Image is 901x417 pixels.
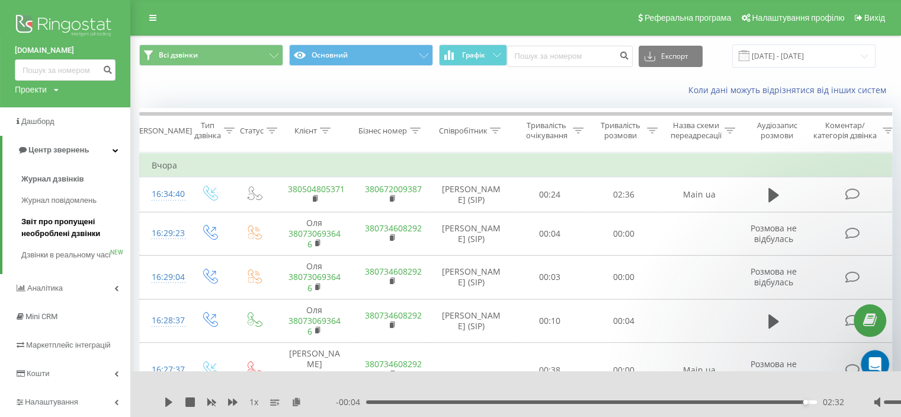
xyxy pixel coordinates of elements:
[28,145,89,154] span: Центр звернень
[152,183,175,206] div: 16:34:40
[276,256,353,300] td: Оля
[358,126,407,136] div: Бізнес номер
[748,120,806,141] div: Аудіозапис розмови
[27,284,63,292] span: Аналiтика
[25,312,57,321] span: Mini CRM
[365,183,422,195] a: 380672009387
[288,271,341,293] a: 380730693646
[21,249,110,261] span: Дзвінки в реальному часі
[513,177,587,212] td: 00:24
[194,120,221,141] div: Тип дзвінка
[365,266,422,277] a: 380734608292
[507,46,633,67] input: Пошук за номером
[249,396,258,408] span: 1 x
[240,126,264,136] div: Статус
[439,44,507,66] button: Графік
[15,59,116,81] input: Пошук за номером
[587,299,661,343] td: 00:04
[752,13,844,23] span: Налаштування профілю
[645,13,732,23] span: Реферальна програма
[15,12,116,42] img: Ringostat logo
[152,358,175,381] div: 16:27:37
[587,256,661,300] td: 00:00
[751,222,797,244] span: Розмова не відбулась
[661,177,738,212] td: Main ua
[132,126,192,136] div: [PERSON_NAME]
[276,212,353,256] td: Оля
[336,396,366,408] span: - 00:04
[21,117,54,126] span: Дашборд
[430,177,513,212] td: [PERSON_NAME] (SIP)
[823,396,844,408] span: 02:32
[152,222,175,245] div: 16:29:23
[152,309,175,332] div: 16:28:37
[21,168,130,190] a: Журнал дзвінків
[639,46,703,67] button: Експорт
[288,315,341,337] a: 380730693646
[288,370,341,391] a: 380638350380
[751,358,797,380] span: Розмова не відбулась
[21,173,84,185] span: Журнал дзвінків
[139,44,283,66] button: Всі дзвінки
[21,244,130,266] a: Дзвінки в реальному часіNEW
[21,190,130,211] a: Журнал повідомлень
[661,343,738,397] td: Main ua
[462,51,485,59] span: Графік
[810,120,880,141] div: Коментар/категорія дзвінка
[276,299,353,343] td: Оля
[513,256,587,300] td: 00:03
[15,44,116,56] a: [DOMAIN_NAME]
[671,120,722,141] div: Назва схеми переадресації
[276,343,353,397] td: [PERSON_NAME]
[365,358,422,370] a: 380734608292
[289,44,433,66] button: Основний
[597,120,644,141] div: Тривалість розмови
[751,266,797,288] span: Розмова не відбулась
[513,299,587,343] td: 00:10
[430,299,513,343] td: [PERSON_NAME] (SIP)
[803,400,808,405] div: Accessibility label
[523,120,570,141] div: Тривалість очікування
[288,228,341,250] a: 380730693646
[21,216,124,240] span: Звіт про пропущені необроблені дзвінки
[159,50,198,60] span: Всі дзвінки
[27,369,49,378] span: Кошти
[513,343,587,397] td: 00:38
[587,212,661,256] td: 00:00
[294,126,317,136] div: Клієнт
[438,126,487,136] div: Співробітник
[587,177,661,212] td: 02:36
[152,266,175,289] div: 16:29:04
[365,310,422,321] a: 380734608292
[288,183,345,195] a: 380504805371
[430,256,513,300] td: [PERSON_NAME] (SIP)
[688,84,892,96] a: Коли дані можуть відрізнятися вiд інших систем
[2,136,130,164] a: Центр звернень
[861,350,889,378] iframe: Intercom live chat
[15,84,47,96] div: Проекти
[864,13,885,23] span: Вихід
[21,195,97,206] span: Журнал повідомлень
[26,340,111,349] span: Маркетплейс інтеграцій
[513,212,587,256] td: 00:04
[25,397,78,406] span: Налаштування
[21,211,130,244] a: Звіт про пропущені необроблені дзвінки
[365,222,422,234] a: 380734608292
[140,154,898,177] td: Вчора
[587,343,661,397] td: 00:00
[430,212,513,256] td: [PERSON_NAME] (SIP)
